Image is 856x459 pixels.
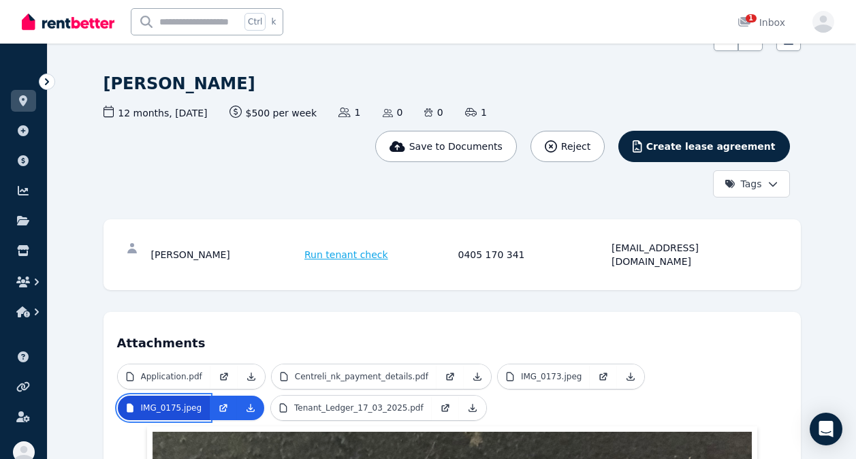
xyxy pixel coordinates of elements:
span: Create lease agreement [646,140,776,153]
div: Inbox [738,16,785,29]
a: IMG_0175.jpeg [118,396,210,420]
a: Open in new Tab [437,364,464,389]
img: RentBetter [22,12,114,32]
span: 0 [424,106,443,119]
a: Open in new Tab [210,364,238,389]
a: Open in new Tab [210,396,237,420]
span: 1 [338,106,360,119]
a: Download Attachment [459,396,486,420]
span: k [271,16,276,27]
p: Application.pdf [141,371,202,382]
p: IMG_0175.jpeg [141,402,202,413]
p: IMG_0173.jpeg [521,371,582,382]
h1: [PERSON_NAME] [104,73,255,95]
button: Reject [530,131,605,162]
span: Ctrl [244,13,266,31]
a: IMG_0173.jpeg [498,364,590,389]
a: Download Attachment [617,364,644,389]
button: Tags [713,170,790,197]
span: Save to Documents [409,140,503,153]
span: 1 [465,106,487,119]
span: Run tenant check [304,248,388,262]
span: 1 [746,14,757,22]
div: Open Intercom Messenger [810,413,842,445]
p: Tenant_Ledger_17_03_2025.pdf [294,402,424,413]
h4: Attachments [117,326,787,353]
button: Create lease agreement [618,131,789,162]
button: Save to Documents [375,131,517,162]
span: Reject [561,140,590,153]
a: Open in new Tab [432,396,459,420]
a: Centreli_nk_payment_details.pdf [272,364,437,389]
p: Centreli_nk_payment_details.pdf [295,371,428,382]
a: Open in new Tab [590,364,617,389]
div: 0405 170 341 [458,241,608,268]
a: Application.pdf [118,364,210,389]
a: Download Attachment [238,364,265,389]
a: Download Attachment [464,364,491,389]
div: [PERSON_NAME] [151,241,301,268]
a: Tenant_Ledger_17_03_2025.pdf [271,396,432,420]
a: Download Attachment [237,396,264,420]
span: $500 per week [229,106,317,120]
span: Tags [725,177,762,191]
span: 12 months , [DATE] [104,106,208,120]
div: [EMAIL_ADDRESS][DOMAIN_NAME] [612,241,761,268]
span: 0 [383,106,403,119]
